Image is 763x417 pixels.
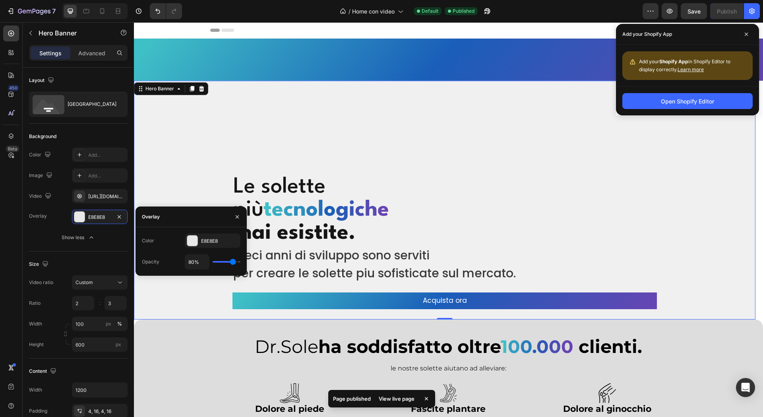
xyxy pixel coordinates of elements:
p: Dolore al ginocchio [398,382,549,392]
p: Page published [333,395,371,403]
div: E8E8E8 [201,238,238,245]
div: Video [29,191,53,202]
div: Opacity [142,258,159,265]
strong: c [221,177,231,199]
label: Width [29,320,42,327]
strong: Dolore al piede [121,381,190,392]
div: E8E8E8 [88,214,111,221]
div: Color [29,150,52,160]
span: / [349,7,351,16]
p: le nostre solette aiutano ad alleviare: [80,341,549,352]
div: px [106,320,111,327]
div: Beta [6,146,19,152]
p: Add your Shopify App [622,30,672,38]
strong: 0 [427,313,440,335]
div: Size [29,259,50,270]
div: Color [142,237,154,244]
span: Save [687,8,701,15]
button: % [104,319,113,329]
strong: o [190,177,202,199]
input: Auto [105,296,127,310]
p: Fascite plantare [239,382,390,392]
span: Published [453,8,474,15]
strong: 1 [367,313,374,335]
p: per creare le solette piu sofisticate sul mercato. [99,242,538,260]
strong: clienti. [445,313,508,335]
strong: e [138,177,149,199]
strong: g [202,177,215,199]
button: Show less [29,230,128,245]
strong: i [215,177,221,199]
div: Add... [88,172,126,179]
strong: 0 [403,313,415,335]
div: Width [29,386,42,394]
div: [URL][DOMAIN_NAME] [88,193,126,200]
div: : [99,300,101,307]
div: Image [29,170,54,181]
span: Default [422,8,438,15]
strong: c [149,177,159,199]
input: Auto [185,255,209,269]
div: Ratio [29,300,41,307]
div: 450 [8,85,19,91]
div: Padding [29,407,47,415]
button: Publish [710,3,744,19]
input: px [72,337,128,352]
span: Add your in Shopify Editor to display correctly. [639,58,730,72]
strong: n [159,177,172,199]
strong: Shopify App [659,58,688,64]
button: Save [681,3,707,19]
input: px% [72,317,128,331]
div: % [117,320,122,327]
div: Open Shopify Editor [661,97,714,105]
input: Auto [72,296,94,310]
strong: l [184,177,190,199]
div: Show less [62,234,95,242]
button: Open Shopify Editor [622,93,753,109]
input: Auto [72,383,127,397]
span: px [116,341,121,347]
strong: . [398,313,403,335]
strong: h [231,177,244,199]
div: Hero Banner [10,63,42,70]
p: Advanced [78,49,105,57]
span: Custom [76,279,93,285]
button: Learn more [678,66,704,74]
div: Undo/Redo [150,3,182,19]
iframe: Design area [134,22,763,417]
strong: 0 [374,313,386,335]
p: Hero Banner [39,28,106,38]
strong: 0 [415,313,427,335]
p: Settings [39,49,62,57]
div: View live page [374,393,419,404]
strong: 0 [386,313,398,335]
p: dieci anni di sviluppo sono serviti [99,224,538,242]
div: Overlay [142,213,160,220]
div: Video ratio [29,279,53,286]
button: px [115,319,124,329]
label: Height [29,341,44,348]
strong: o [172,177,184,199]
div: Layout [29,75,56,86]
button: 7 [3,3,59,19]
p: 7 [52,6,56,16]
div: 4, 16, 4, 16 [88,408,126,415]
strong: mai esistite. [99,200,222,222]
h2: Dr.Sole [87,310,542,339]
span: Acquista ora [289,273,333,283]
button: Custom [72,275,128,290]
div: Publish [717,7,737,16]
span: Home con video [352,7,395,16]
strong: e [244,177,255,199]
div: Open Intercom Messenger [736,378,755,397]
div: Background [29,133,56,140]
div: Add... [88,152,126,159]
strong: ha soddisfatto oltre [184,313,367,335]
div: Content [29,366,58,377]
div: Overlay [29,212,47,220]
div: [GEOGRAPHIC_DATA] [68,95,116,113]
